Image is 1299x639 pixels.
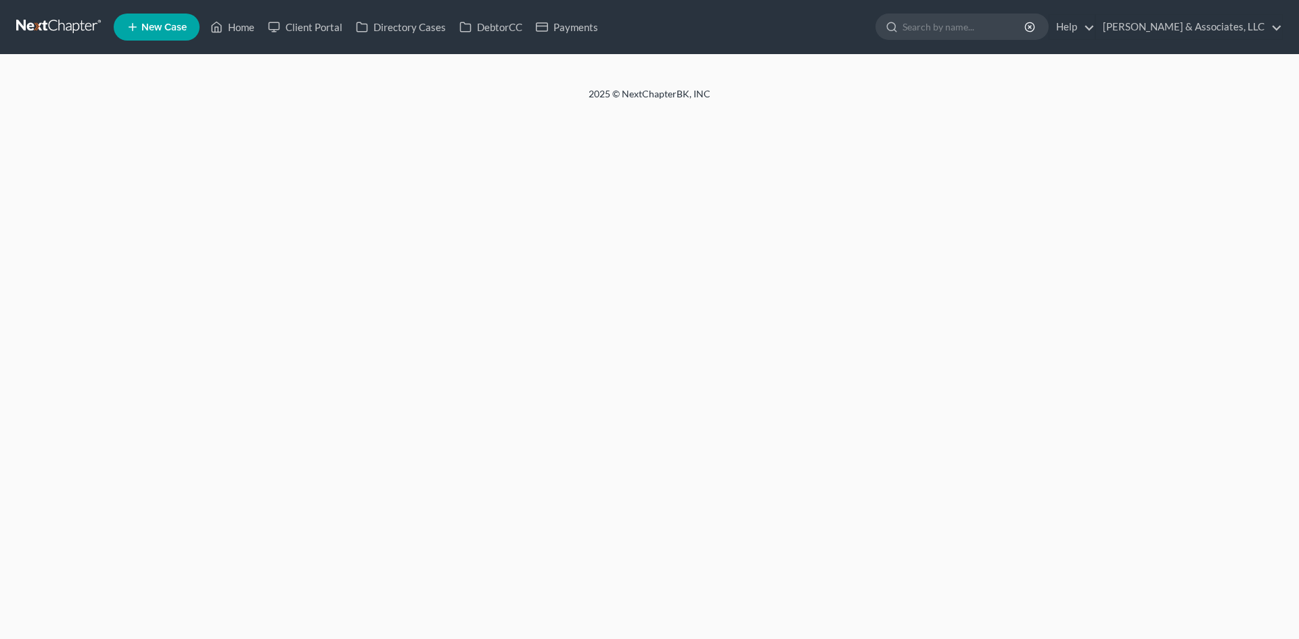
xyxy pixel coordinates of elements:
a: [PERSON_NAME] & Associates, LLC [1096,15,1282,39]
a: Payments [529,15,605,39]
a: Help [1049,15,1095,39]
a: Client Portal [261,15,349,39]
input: Search by name... [903,14,1026,39]
a: Directory Cases [349,15,453,39]
a: DebtorCC [453,15,529,39]
span: New Case [141,22,187,32]
a: Home [204,15,261,39]
div: 2025 © NextChapterBK, INC [264,87,1035,112]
